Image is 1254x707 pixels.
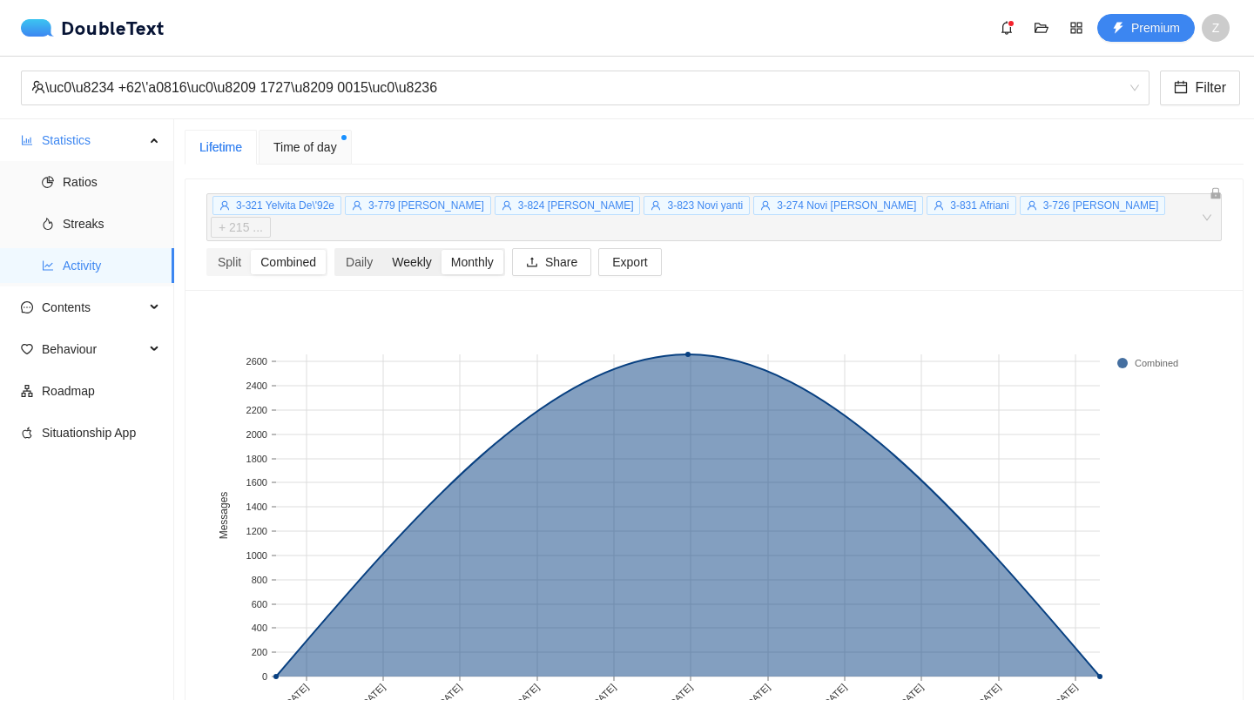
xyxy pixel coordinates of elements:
[31,71,1123,104] div: \uc0\u8234 +62\'a0816\uc0\u8209 1727\u8209 0015\uc0\u8236
[526,256,538,270] span: upload
[336,250,382,274] div: Daily
[1131,18,1180,37] span: Premium
[31,80,45,94] span: team
[21,343,33,355] span: heart
[246,526,267,536] text: 1200
[21,385,33,397] span: apartment
[208,250,251,274] div: Split
[512,248,591,276] button: uploadShare
[1043,199,1159,212] span: 3-726 [PERSON_NAME]
[1097,14,1195,42] button: thunderboltPremium
[21,19,165,37] div: DoubleText
[1028,14,1055,42] button: folder-open
[211,217,271,238] span: + 215 ...
[21,134,33,146] span: bar-chart
[31,71,1139,104] span: \uc0\u8234 +62\'a0816\uc0\u8209 1727\u8209 0015\uc0\u8236
[994,21,1020,35] span: bell
[236,199,334,212] span: 3-321 Yelvita De\'92e
[1028,21,1055,35] span: folder-open
[42,176,54,188] span: pie-chart
[1112,22,1124,36] span: thunderbolt
[42,332,145,367] span: Behaviour
[219,200,230,211] span: user
[1195,77,1226,98] span: Filter
[352,200,362,211] span: user
[934,200,944,211] span: user
[251,250,326,274] div: Combined
[760,200,771,211] span: user
[246,502,267,512] text: 1400
[612,252,647,272] span: Export
[252,623,267,633] text: 400
[598,248,661,276] button: Export
[42,218,54,230] span: fire
[42,290,145,325] span: Contents
[518,199,634,212] span: 3-824 [PERSON_NAME]
[21,19,61,37] img: logo
[545,252,577,272] span: Share
[252,575,267,585] text: 800
[219,218,263,237] span: + 215 ...
[502,200,512,211] span: user
[21,427,33,439] span: apple
[42,259,54,272] span: line-chart
[1062,14,1090,42] button: appstore
[218,492,230,540] text: Messages
[252,599,267,609] text: 600
[246,477,267,488] text: 1600
[63,206,160,241] span: Streaks
[42,123,145,158] span: Statistics
[442,250,503,274] div: Monthly
[1160,71,1240,105] button: calendarFilter
[246,356,267,367] text: 2600
[368,199,484,212] span: 3-779 [PERSON_NAME]
[21,301,33,313] span: message
[246,405,267,415] text: 2200
[651,200,661,211] span: user
[273,138,337,157] span: Time of day
[667,199,743,212] span: 3-823 Novi yanti
[777,199,916,212] span: 3-274 Novi [PERSON_NAME]
[1212,14,1220,42] span: Z
[252,647,267,657] text: 200
[1210,187,1222,199] span: lock
[1027,200,1037,211] span: user
[246,550,267,561] text: 1000
[42,374,160,408] span: Roadmap
[382,250,442,274] div: Weekly
[63,248,160,283] span: Activity
[262,671,267,682] text: 0
[1174,80,1188,97] span: calendar
[1063,21,1089,35] span: appstore
[42,415,160,450] span: Situationship App
[199,138,242,157] div: Lifetime
[993,14,1021,42] button: bell
[950,199,1008,212] span: 3-831 Afriani
[246,429,267,440] text: 2000
[63,165,160,199] span: Ratios
[21,19,165,37] a: logoDoubleText
[246,380,267,391] text: 2400
[246,454,267,464] text: 1800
